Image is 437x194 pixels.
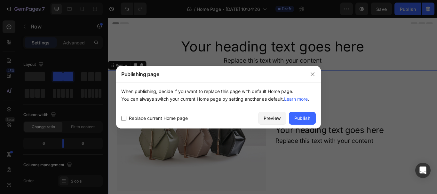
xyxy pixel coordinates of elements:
[121,88,316,103] p: When publishing, decide if you want to replace this page with default Home page. You can always s...
[284,96,308,102] a: Learn more
[8,52,19,58] div: Row
[258,112,286,125] button: Preview
[415,163,431,178] div: Open Intercom Messenger
[116,66,304,82] div: Publishing page
[264,115,281,121] div: Preview
[129,114,188,122] span: Replace current Home page
[195,124,379,137] h2: Your heading text goes here
[195,137,379,150] div: Replace this text with your content
[289,112,316,125] button: Publish
[294,115,310,121] div: Publish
